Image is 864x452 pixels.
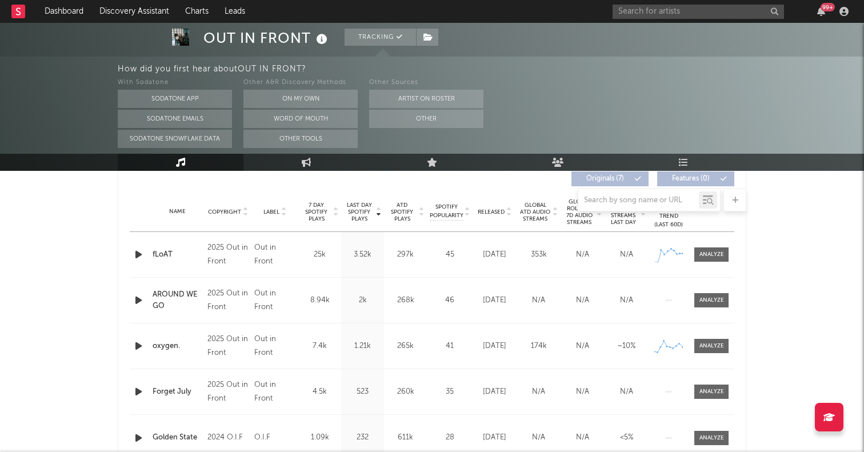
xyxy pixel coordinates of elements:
div: N/A [519,386,558,398]
div: [DATE] [475,295,514,306]
div: N/A [519,432,558,443]
div: ~ 10 % [607,341,646,352]
div: 1.09k [301,432,338,443]
div: [DATE] [475,432,514,443]
div: N/A [563,249,602,261]
span: Estimated % Playlist Streams Last Day [607,198,639,226]
div: Out in Front [254,333,295,360]
a: fLoAT [153,249,202,261]
span: Originals ( 7 ) [579,175,631,182]
button: Other Tools [243,130,358,148]
div: N/A [607,295,646,306]
span: Last Day Spotify Plays [344,202,374,222]
span: Global Rolling 7D Audio Streams [563,198,595,226]
div: [DATE] [475,341,514,352]
div: 353k [519,249,558,261]
div: N/A [563,341,602,352]
div: Global Streaming Trend (Last 60D) [651,195,686,229]
a: Golden State [153,432,202,443]
div: 2k [344,295,381,306]
div: N/A [563,295,602,306]
div: 3.52k [344,249,381,261]
button: Other [369,110,483,128]
a: AROUND WE GO [153,289,202,311]
div: Out in Front [254,287,295,314]
button: Tracking [345,29,416,46]
div: N/A [519,295,558,306]
button: Sodatone Emails [118,110,232,128]
div: N/A [563,386,602,398]
div: 1.21k [344,341,381,352]
div: N/A [607,386,646,398]
span: Spotify Popularity [430,203,463,220]
span: Label [263,209,279,215]
div: Other Sources [369,76,483,90]
div: 174k [519,341,558,352]
button: Sodatone Snowflake Data [118,130,232,148]
span: Released [478,209,505,215]
div: 99 + [821,3,835,11]
button: On My Own [243,90,358,108]
div: How did you first hear about OUT IN FRONT ? [118,62,864,76]
div: 297k [387,249,424,261]
div: 35 [430,386,470,398]
input: Search by song name or URL [578,196,699,205]
div: With Sodatone [118,76,232,90]
div: [DATE] [475,386,514,398]
div: <5% [607,432,646,443]
div: 8.94k [301,295,338,306]
div: 28 [430,432,470,443]
button: Word Of Mouth [243,110,358,128]
div: 2025 Out in Front [207,378,249,406]
a: Forget July [153,386,202,398]
div: Other A&R Discovery Methods [243,76,358,90]
div: 260k [387,386,424,398]
div: O.I.F [254,431,295,445]
div: 41 [430,341,470,352]
div: 611k [387,432,424,443]
span: ATD Spotify Plays [387,202,417,222]
div: 4.5k [301,386,338,398]
div: Out in Front [254,378,295,406]
button: Features(0) [657,171,734,186]
div: N/A [563,432,602,443]
span: Copyright [208,209,241,215]
div: 7.4k [301,341,338,352]
div: 268k [387,295,424,306]
input: Search for artists [613,5,784,19]
span: Features ( 0 ) [665,175,717,182]
button: 99+ [817,7,825,16]
div: 232 [344,432,381,443]
div: 265k [387,341,424,352]
div: [DATE] [475,249,514,261]
span: Global ATD Audio Streams [519,202,551,222]
div: 2025 Out in Front [207,241,249,269]
div: 2024 O.I.F [207,431,249,445]
button: Artist on Roster [369,90,483,108]
div: OUT IN FRONT [203,29,330,47]
div: 46 [430,295,470,306]
div: 25k [301,249,338,261]
div: N/A [607,249,646,261]
a: oxygen. [153,341,202,352]
span: 7 Day Spotify Plays [301,202,331,222]
button: Sodatone App [118,90,232,108]
div: 2025 Out in Front [207,287,249,314]
div: 2025 Out in Front [207,333,249,360]
div: 45 [430,249,470,261]
div: 523 [344,386,381,398]
div: Name [153,207,202,216]
div: Out in Front [254,241,295,269]
button: Originals(7) [571,171,649,186]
